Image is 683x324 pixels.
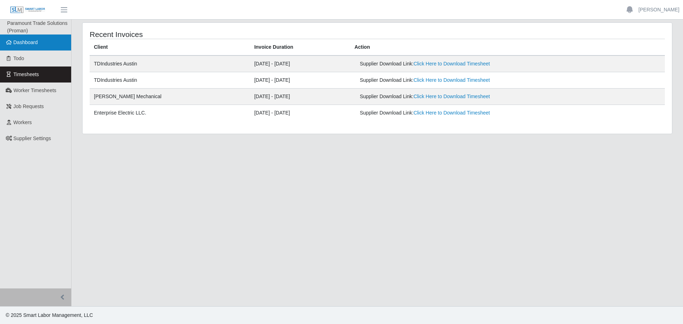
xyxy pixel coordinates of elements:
td: [PERSON_NAME] Mechanical [90,89,250,105]
h4: Recent Invoices [90,30,323,39]
td: TDIndustries Austin [90,55,250,72]
span: Job Requests [14,103,44,109]
a: Click Here to Download Timesheet [413,61,490,67]
a: [PERSON_NAME] [639,6,679,14]
span: Paramount Trade Solutions (Proman) [7,20,68,33]
span: Todo [14,55,24,61]
td: [DATE] - [DATE] [250,55,350,72]
a: Click Here to Download Timesheet [413,77,490,83]
span: Timesheets [14,71,39,77]
img: SLM Logo [10,6,46,14]
div: Supplier Download Link: [360,93,553,100]
td: [DATE] - [DATE] [250,72,350,89]
span: Dashboard [14,39,38,45]
a: Click Here to Download Timesheet [413,94,490,99]
td: TDIndustries Austin [90,72,250,89]
span: Workers [14,119,32,125]
span: Supplier Settings [14,136,51,141]
span: © 2025 Smart Labor Management, LLC [6,312,93,318]
td: [DATE] - [DATE] [250,105,350,121]
div: Supplier Download Link: [360,60,553,68]
div: Supplier Download Link: [360,76,553,84]
th: Invoice Duration [250,39,350,56]
a: Click Here to Download Timesheet [413,110,490,116]
th: Action [350,39,665,56]
span: Worker Timesheets [14,87,56,93]
td: [DATE] - [DATE] [250,89,350,105]
th: Client [90,39,250,56]
div: Supplier Download Link: [360,109,553,117]
td: Enterprise Electric LLC. [90,105,250,121]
